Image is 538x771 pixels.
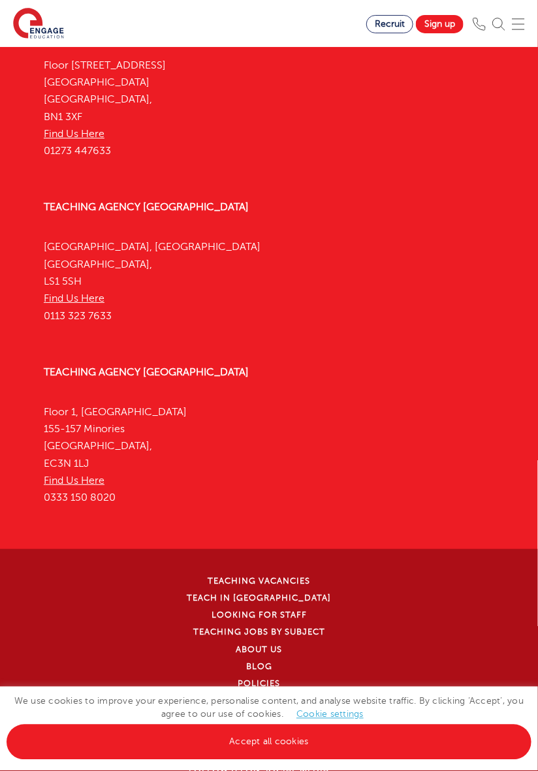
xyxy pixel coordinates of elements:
a: Teach in [GEOGRAPHIC_DATA] [187,593,332,603]
a: Teaching jobs by subject [193,627,325,637]
img: Mobile Menu [512,18,525,31]
span: We use cookies to improve your experience, personalise content, and analyse website traffic. By c... [7,697,531,747]
a: Blog [246,662,272,671]
p: Floor [STREET_ADDRESS] [GEOGRAPHIC_DATA] [GEOGRAPHIC_DATA], BN1 3XF 01273 447633 [44,57,494,160]
a: Accept all cookies [7,725,531,760]
p: Floor 1, [GEOGRAPHIC_DATA] 155-157 Minories [GEOGRAPHIC_DATA], EC3N 1LJ 0333 150 8020 [44,403,494,507]
img: Search [492,18,505,31]
a: Recruit [366,15,413,33]
a: Find Us Here [44,128,104,140]
a: Policies [238,679,281,688]
a: Teaching Vacancies [208,576,311,586]
a: Find Us Here [44,292,104,304]
a: Sign up [416,15,464,33]
img: Phone [473,18,486,31]
a: Cookie settings [296,710,364,719]
img: Engage Education [13,8,64,40]
a: Teaching Agency [GEOGRAPHIC_DATA] [44,201,249,213]
a: About Us [236,645,283,654]
p: [GEOGRAPHIC_DATA], [GEOGRAPHIC_DATA] [GEOGRAPHIC_DATA], LS1 5SH 0113 323 7633 [44,238,494,324]
a: Find Us Here [44,475,104,486]
a: Looking for staff [212,610,307,620]
span: Recruit [375,19,405,29]
a: Teaching Agency [GEOGRAPHIC_DATA] [44,366,249,378]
